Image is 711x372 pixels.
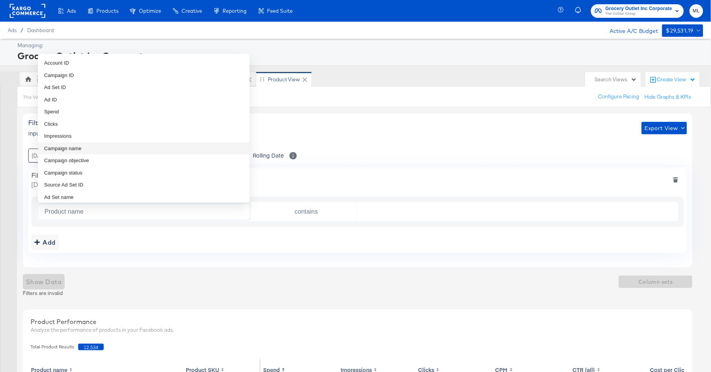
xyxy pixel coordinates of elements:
span: Ads [8,27,17,33]
span: Campaign name [44,145,82,153]
span: Campaign objective [44,157,89,165]
span: [DATE] - [DATE] [31,180,73,189]
span: Ad Set ID [44,84,66,91]
span: The CoStar Group [606,11,672,17]
button: $29,531.19 [662,24,703,37]
span: Source Ad Set ID [44,181,83,189]
div: Create View [657,76,696,84]
span: ML [693,7,700,15]
div: Filters are invalid [23,274,692,303]
div: Filter [31,171,73,179]
button: ML [690,4,703,18]
button: Hide Graphs & KPIs [645,93,692,101]
div: This View: [23,94,44,100]
span: Ads [67,8,76,14]
span: Clicks [44,120,58,128]
div: Grocery Outlet Inc Corporate [17,49,701,62]
button: Configure Pacing [593,90,645,104]
span: 12,534 [78,344,104,350]
span: Account ID [44,59,69,67]
span: Spend [44,108,59,116]
button: Open [344,206,350,213]
span: Ad ID [44,96,57,104]
button: Grocery Outlet Inc CorporateThe CoStar Group [591,4,684,18]
div: Drag to reorder tab [260,77,264,81]
span: Products [96,8,118,14]
div: Product Performance [31,317,685,326]
span: / [17,27,27,33]
span: Grocery Outlet Inc Corporate [606,5,672,13]
div: ML [37,77,44,85]
div: Add [34,237,56,248]
span: Export View [645,123,684,133]
span: Filters [28,119,47,127]
div: $29,531.19 [666,26,694,36]
button: addbutton [31,235,59,250]
a: Dashboard [27,27,54,33]
div: Managing: [17,42,701,49]
div: Product View [268,76,300,83]
span: Input filters to limit the scope of your product data. [28,129,159,137]
div: Analyze the performance of products in your Facebook ads. [31,326,685,334]
span: Ad Set name [44,194,74,201]
span: Rolling Date [253,151,284,159]
span: Impressions [44,132,72,140]
button: Export View [642,122,687,134]
span: Creative [182,8,202,14]
div: Active A/C Budget [601,24,658,36]
span: Campaign ID [44,72,74,79]
div: Search Views [595,76,637,83]
span: Total Product Results [31,344,78,350]
span: Campaign status [44,169,82,177]
span: Optimize [139,8,161,14]
button: Clear [236,208,240,211]
button: deletefilters [668,171,684,189]
button: Close [238,206,244,213]
span: Feed Suite [267,8,293,14]
span: Reporting [223,8,247,14]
